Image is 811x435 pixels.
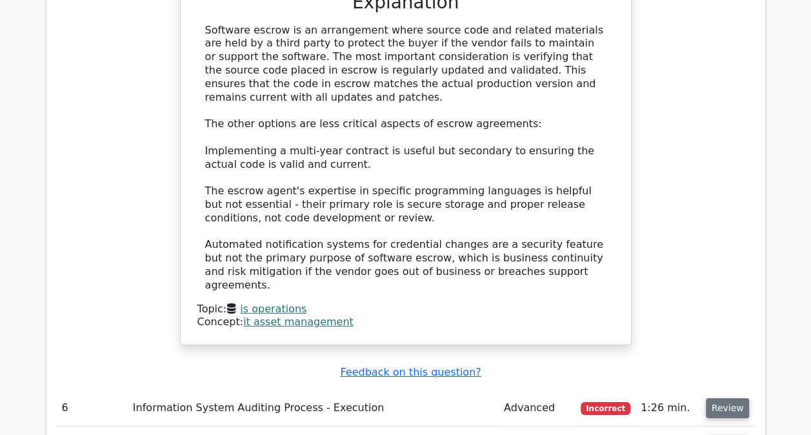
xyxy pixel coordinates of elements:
[197,316,614,329] div: Concept:
[205,24,606,292] div: Software escrow is an arrangement where source code and related materials are held by a third par...
[499,390,576,427] td: Advanced
[240,303,306,315] a: is operations
[57,390,128,427] td: 6
[581,402,630,415] span: Incorrect
[128,390,499,427] td: Information System Auditing Process - Execution
[197,303,614,316] div: Topic:
[706,398,750,418] button: Review
[243,316,354,328] a: it asset management
[636,390,701,427] td: 1:26 min.
[340,366,481,378] a: Feedback on this question?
